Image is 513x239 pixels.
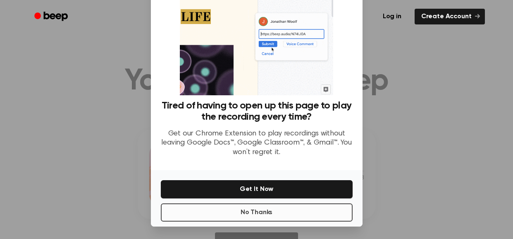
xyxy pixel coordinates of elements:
p: Get our Chrome Extension to play recordings without leaving Google Docs™, Google Classroom™, & Gm... [161,129,353,157]
h3: Tired of having to open up this page to play the recording every time? [161,100,353,123]
button: No Thanks [161,203,353,222]
button: Get It Now [161,180,353,198]
a: Log in [375,7,410,26]
a: Create Account [415,9,485,24]
a: Beep [29,9,75,25]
